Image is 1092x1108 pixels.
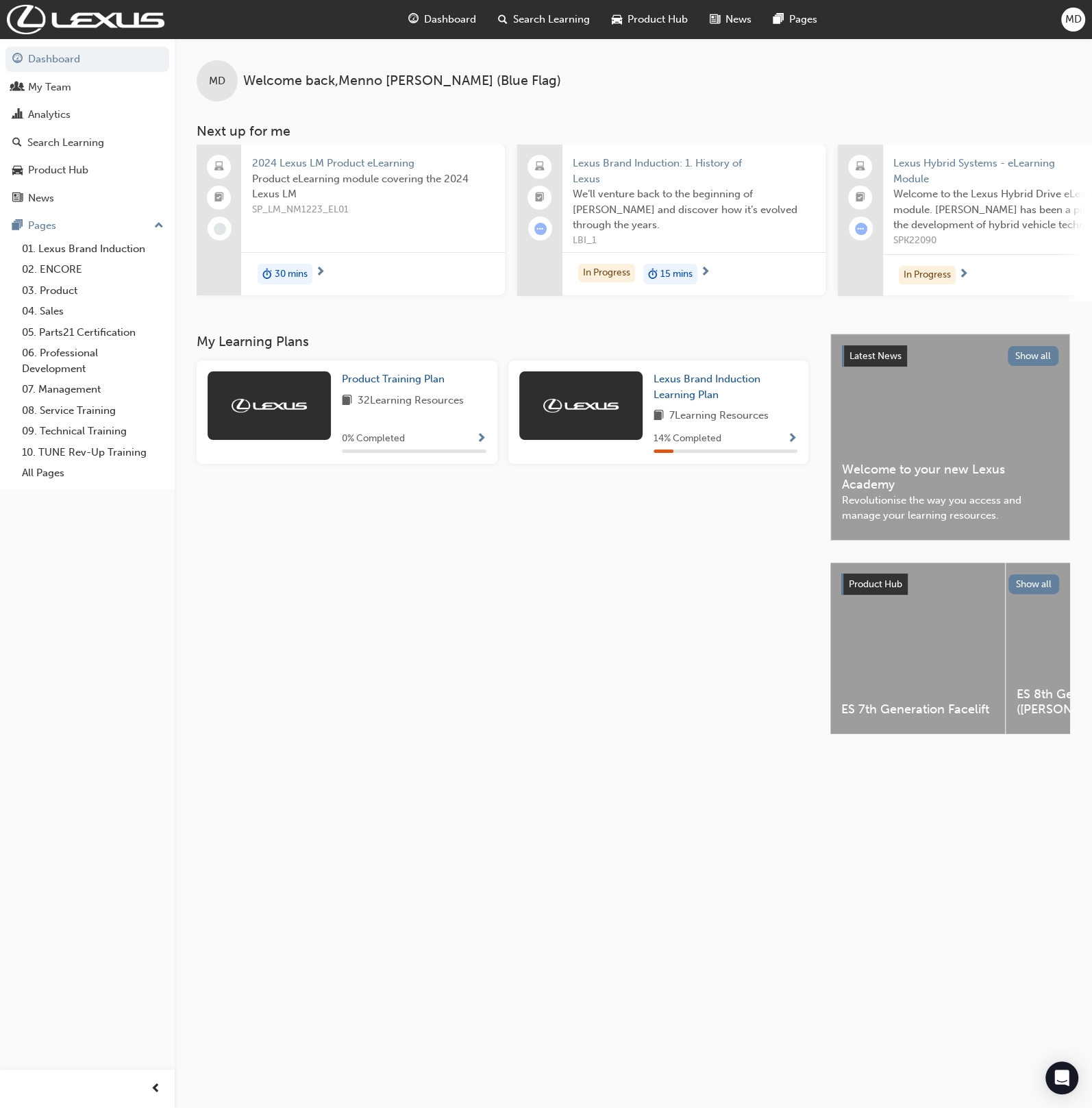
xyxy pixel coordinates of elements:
span: laptop-icon [535,158,545,176]
span: booktick-icon [535,189,545,207]
a: Lexus Brand Induction Learning Plan [654,371,798,402]
span: search-icon [498,11,508,28]
span: We’ll venture back to the beginning of [PERSON_NAME] and discover how it’s evolved through the ye... [573,186,815,233]
span: learningRecordVerb_NONE-icon [214,223,226,235]
span: 7 Learning Resources [669,408,769,425]
a: 01. Lexus Brand Induction [16,238,169,260]
button: Show all [1008,574,1060,594]
a: search-iconSearch Learning [487,5,601,34]
span: up-icon [154,217,164,235]
a: 03. Product [16,280,169,301]
button: Show all [1008,346,1059,366]
a: Search Learning [5,130,169,156]
span: booktick-icon [214,189,224,207]
span: Latest News [849,350,902,362]
span: 15 mins [660,267,693,282]
div: Pages [28,218,56,234]
button: DashboardMy TeamAnalyticsSearch LearningProduct HubNews [5,44,169,213]
img: Trak [232,399,307,413]
span: laptop-icon [214,158,224,176]
a: Lexus Brand Induction: 1. History of LexusWe’ll venture back to the beginning of [PERSON_NAME] an... [517,145,826,295]
div: Search Learning [27,135,104,151]
a: guage-iconDashboard [397,5,487,34]
span: 32 Learning Resources [358,393,464,410]
a: car-iconProduct Hub [601,5,699,34]
span: Welcome back , Menno [PERSON_NAME] (Blue Flag) [243,73,561,89]
div: My Team [28,79,71,95]
span: Dashboard [424,12,476,27]
span: LBI_1 [573,233,815,249]
span: 0 % Completed [342,431,405,447]
a: 09. Technical Training [16,421,169,442]
span: Revolutionise the way you access and manage your learning resources. [842,493,1058,524]
a: 07. Management [16,379,169,400]
a: news-iconNews [699,5,762,34]
span: MD [1065,12,1082,27]
span: guage-icon [408,11,419,28]
span: news-icon [710,11,720,28]
span: car-icon [612,11,622,28]
a: 06. Professional Development [16,343,169,379]
a: 05. Parts21 Certification [16,322,169,343]
span: SP_LM_NM1223_EL01 [252,202,494,218]
span: guage-icon [12,53,23,66]
button: Pages [5,213,169,238]
div: News [28,190,54,206]
span: next-icon [700,267,710,279]
div: Analytics [28,107,71,123]
div: Open Intercom Messenger [1045,1061,1078,1094]
span: Lexus Brand Induction: 1. History of Lexus [573,156,815,186]
span: MD [209,73,225,89]
span: laptop-icon [856,158,865,176]
button: Show Progress [476,430,486,447]
span: ES 7th Generation Facelift [841,702,994,717]
span: people-icon [12,82,23,94]
span: search-icon [12,137,22,149]
button: MD [1061,8,1085,32]
span: car-icon [12,164,23,177]
a: ES 7th Generation Facelift [830,563,1005,734]
span: Product Hub [628,12,688,27]
span: Product Hub [849,578,902,590]
span: book-icon [654,408,664,425]
span: pages-icon [12,220,23,232]
a: Analytics [5,102,169,127]
span: next-icon [315,267,325,279]
a: Latest NewsShow allWelcome to your new Lexus AcademyRevolutionise the way you access and manage y... [830,334,1070,541]
span: chart-icon [12,109,23,121]
a: All Pages [16,463,169,484]
img: Trak [7,5,164,34]
a: 02. ENCORE [16,259,169,280]
span: 30 mins [275,267,308,282]
a: Product Hub [5,158,169,183]
span: 14 % Completed [654,431,721,447]
a: 10. TUNE Rev-Up Training [16,442,169,463]
span: booktick-icon [856,189,865,207]
a: Product HubShow all [841,574,1059,595]
a: My Team [5,75,169,100]
div: In Progress [899,266,956,284]
a: Product Training Plan [342,371,450,387]
a: News [5,186,169,211]
a: Latest NewsShow all [842,345,1058,367]
a: 2024 Lexus LM Product eLearningProduct eLearning module covering the 2024 Lexus LMSP_LM_NM1223_EL... [197,145,505,295]
a: pages-iconPages [762,5,828,34]
img: Trak [543,399,619,413]
span: Product eLearning module covering the 2024 Lexus LM [252,171,494,202]
span: Lexus Brand Induction Learning Plan [654,373,760,401]
a: 04. Sales [16,301,169,322]
span: news-icon [12,193,23,205]
span: Show Progress [787,433,797,445]
h3: My Learning Plans [197,334,808,349]
span: 2024 Lexus LM Product eLearning [252,156,494,171]
span: pages-icon [773,11,784,28]
span: book-icon [342,393,352,410]
span: Search Learning [513,12,590,27]
a: 08. Service Training [16,400,169,421]
div: Product Hub [28,162,88,178]
span: Pages [789,12,817,27]
span: prev-icon [151,1081,161,1098]
div: In Progress [578,264,635,282]
span: News [725,12,752,27]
